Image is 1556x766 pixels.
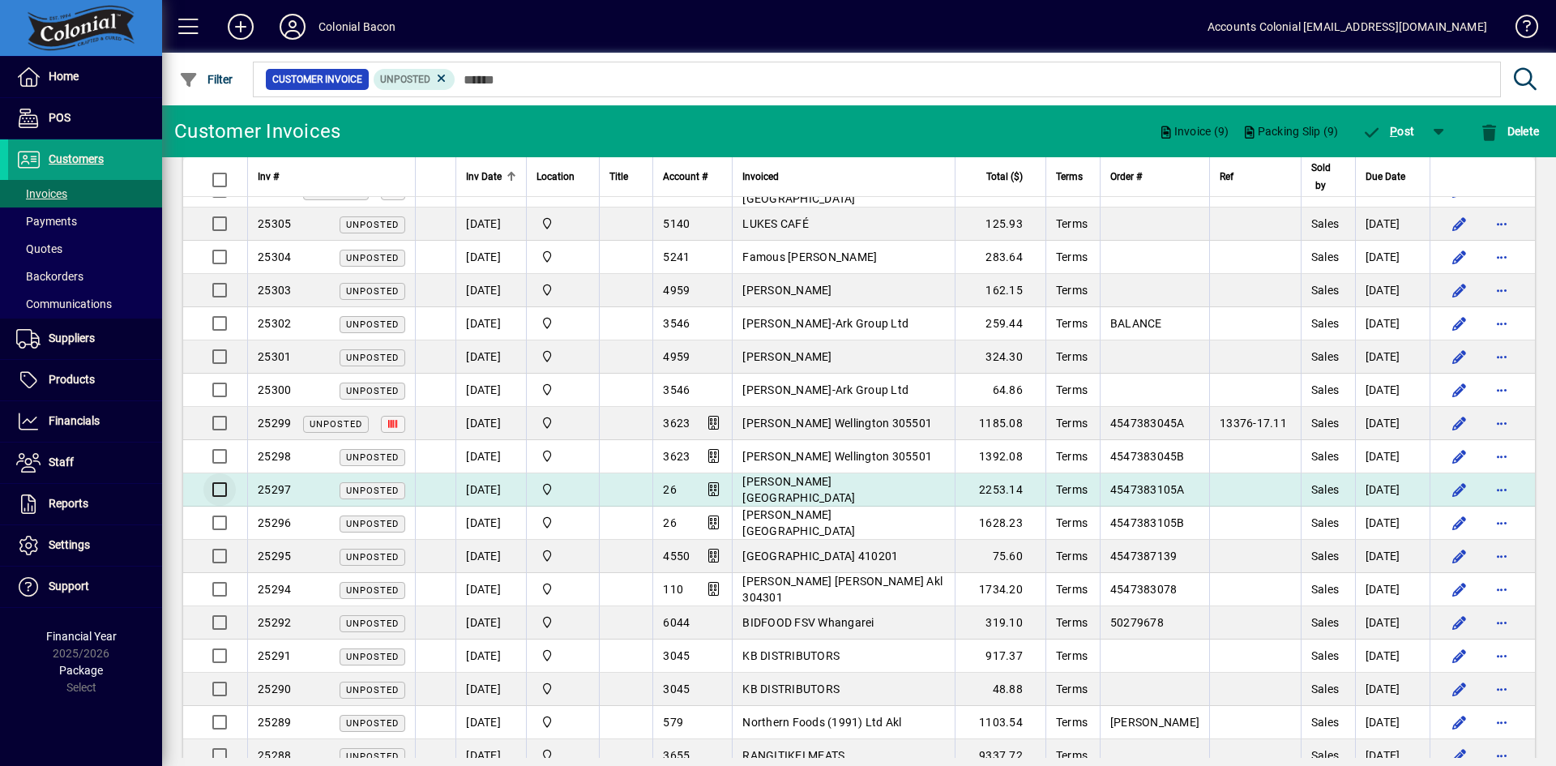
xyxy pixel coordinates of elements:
td: [DATE] [455,706,526,739]
a: Quotes [8,235,162,263]
a: Financials [8,401,162,442]
button: More options [1489,576,1515,602]
button: Edit [1447,277,1473,303]
a: Products [8,360,162,400]
span: Customers [49,152,104,165]
td: [DATE] [1355,274,1430,307]
span: [PERSON_NAME] [742,350,831,363]
span: Financial Year [46,630,117,643]
span: 3655 [663,749,690,762]
a: Home [8,57,162,97]
td: [DATE] [455,274,526,307]
div: Accounts Colonial [EMAIL_ADDRESS][DOMAIN_NAME] [1208,14,1487,40]
div: Invoiced [742,168,945,186]
button: More options [1489,610,1515,635]
span: [PERSON_NAME] [742,284,831,297]
span: Sales [1311,250,1339,263]
span: 25301 [258,350,291,363]
span: Staff [49,456,74,469]
td: 283.64 [955,241,1045,274]
button: Packing Slip (9) [1235,117,1344,146]
button: Edit [1447,377,1473,403]
span: RANGITIKEI MEATS [742,749,844,762]
button: Edit [1447,410,1473,436]
span: 25298 [258,450,291,463]
button: More options [1489,344,1515,370]
td: [DATE] [1355,407,1430,440]
td: [DATE] [455,407,526,440]
button: More options [1489,709,1515,735]
div: Inv Date [466,168,516,186]
td: 1103.54 [955,706,1045,739]
span: Terms [1056,583,1088,596]
td: [DATE] [455,374,526,407]
app-page-header-button: Delete selection [1462,117,1556,146]
td: 48.88 [955,673,1045,706]
span: 579 [663,716,683,729]
span: Sales [1311,284,1339,297]
span: [PERSON_NAME] [1110,716,1199,729]
span: Colonial Bacon [536,514,589,532]
a: Knowledge Base [1503,3,1536,56]
td: 1734.20 [955,573,1045,606]
a: Suppliers [8,319,162,359]
span: Terms [1056,483,1088,496]
span: Unposted [346,452,399,463]
td: 319.10 [955,606,1045,640]
span: Home [49,70,79,83]
span: Packing Slip (9) [1242,118,1338,144]
span: Unposted [346,718,399,729]
span: 4547383045A [1110,417,1185,430]
span: Terms [1056,250,1088,263]
button: More options [1489,443,1515,469]
div: Customer Invoices [174,118,340,144]
span: Account # [663,168,707,186]
span: Terms [1056,317,1088,330]
span: Sales [1311,583,1339,596]
span: Location [536,168,575,186]
td: [DATE] [1355,573,1430,606]
span: [PERSON_NAME] Wellington 305501 [742,450,932,463]
td: [DATE] [1355,640,1430,673]
span: 4547383045B [1110,450,1185,463]
td: [DATE] [455,473,526,507]
button: More options [1489,410,1515,436]
button: Edit [1447,443,1473,469]
span: Famous [PERSON_NAME] [742,250,877,263]
td: [DATE] [1355,340,1430,374]
button: Invoice (9) [1152,117,1235,146]
span: Total ($) [986,168,1023,186]
span: 4959 [663,350,690,363]
td: [DATE] [455,307,526,340]
span: Unposted [380,74,430,85]
div: Order # [1110,168,1199,186]
span: 25305 [258,217,291,230]
span: Terms [1056,649,1088,662]
span: Suppliers [49,332,95,344]
span: Package [59,664,103,677]
span: 3045 [663,683,690,695]
mat-chip: Customer Invoice Status: Unposted [374,69,455,90]
span: 3045 [663,649,690,662]
span: 25300 [258,383,291,396]
span: BIDFOOD FSV Whangarei [742,616,874,629]
span: Delete [1479,125,1539,138]
span: Sales [1311,417,1339,430]
td: [DATE] [455,241,526,274]
div: Colonial Bacon [318,14,395,40]
span: BALANCE [1110,317,1162,330]
a: Invoices [8,180,162,208]
td: 162.15 [955,274,1045,307]
span: Invoices [16,187,67,200]
span: Unposted [310,419,362,430]
a: Staff [8,443,162,483]
span: Provida [536,414,589,432]
span: Customer Invoice [272,71,362,88]
button: More options [1489,310,1515,336]
button: More options [1489,543,1515,569]
span: 25292 [258,616,291,629]
span: 4547387139 [1110,550,1178,563]
span: 25291 [258,649,291,662]
span: Terms [1056,516,1088,529]
span: Terms [1056,217,1088,230]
